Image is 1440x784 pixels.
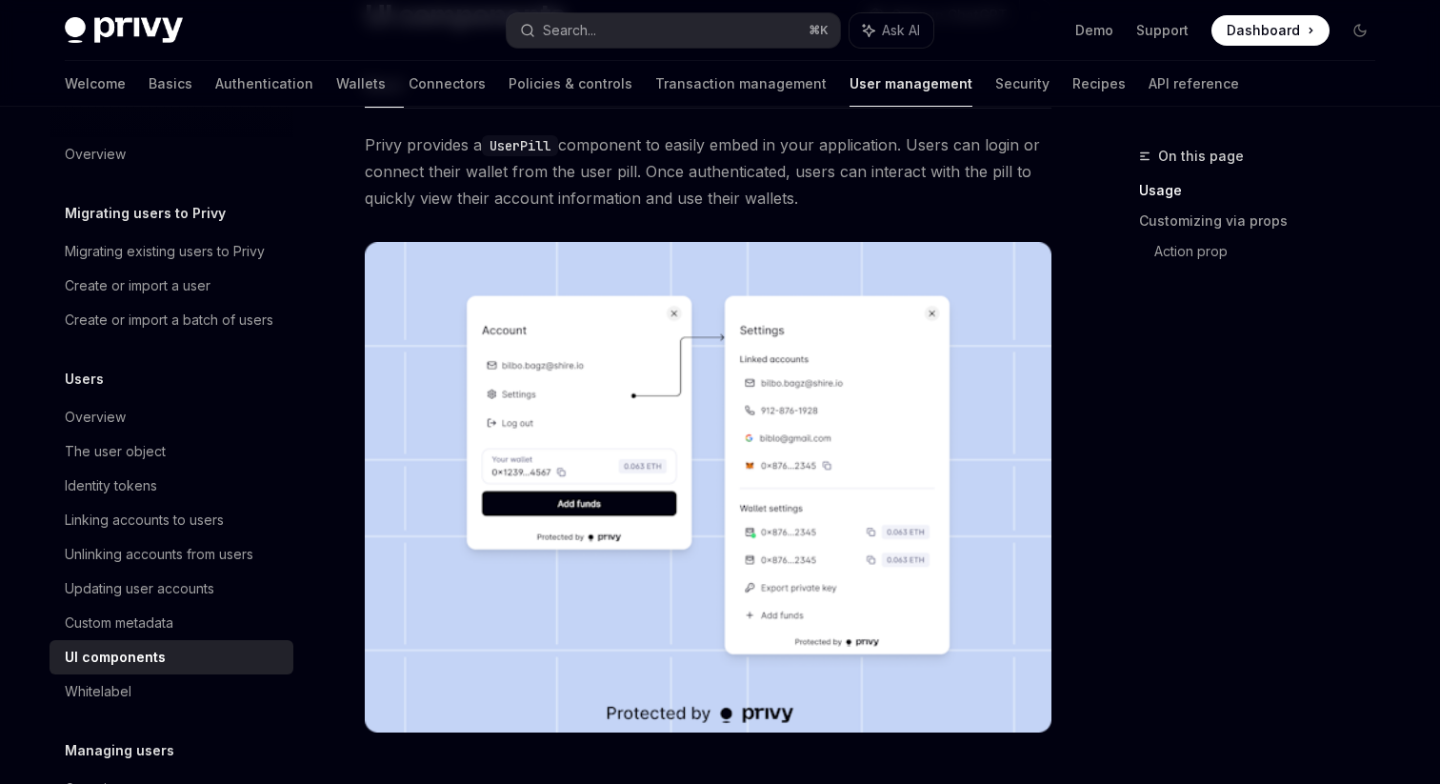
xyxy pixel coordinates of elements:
span: Privy provides a component to easily embed in your application. Users can login or connect their ... [365,131,1051,211]
div: Create or import a batch of users [65,309,273,332]
a: Basics [149,61,192,107]
a: Overview [50,137,293,171]
a: Action prop [1154,236,1390,267]
a: Custom metadata [50,606,293,640]
a: Linking accounts to users [50,503,293,537]
a: Create or import a batch of users [50,303,293,337]
div: Create or import a user [65,274,210,297]
a: Whitelabel [50,674,293,709]
a: Dashboard [1211,15,1330,46]
a: Authentication [215,61,313,107]
a: Migrating existing users to Privy [50,234,293,269]
div: Search... [543,19,596,42]
div: Custom metadata [65,612,173,634]
a: Recipes [1072,61,1126,107]
h5: Migrating users to Privy [65,202,226,225]
a: The user object [50,434,293,469]
div: The user object [65,440,166,463]
span: Dashboard [1227,21,1300,40]
button: Search...⌘K [507,13,840,48]
div: Whitelabel [65,680,131,703]
span: Ask AI [882,21,920,40]
div: Unlinking accounts from users [65,543,253,566]
a: Policies & controls [509,61,632,107]
a: UI components [50,640,293,674]
div: Updating user accounts [65,577,214,600]
a: Updating user accounts [50,572,293,606]
a: Identity tokens [50,469,293,503]
code: UserPill [482,135,558,156]
a: Welcome [65,61,126,107]
a: Usage [1139,175,1390,206]
h5: Managing users [65,739,174,762]
div: Overview [65,143,126,166]
button: Toggle dark mode [1345,15,1375,46]
div: Identity tokens [65,474,157,497]
a: Security [995,61,1050,107]
a: Overview [50,400,293,434]
a: API reference [1149,61,1239,107]
img: images/Userpill2.png [365,242,1051,733]
a: Customizing via props [1139,206,1390,236]
a: Demo [1075,21,1113,40]
a: User management [850,61,972,107]
a: Support [1136,21,1189,40]
a: Create or import a user [50,269,293,303]
span: ⌘ K [809,23,829,38]
a: Connectors [409,61,486,107]
a: Unlinking accounts from users [50,537,293,572]
a: Wallets [336,61,386,107]
span: On this page [1158,145,1244,168]
div: Overview [65,406,126,429]
button: Ask AI [850,13,933,48]
img: dark logo [65,17,183,44]
div: Linking accounts to users [65,509,224,532]
div: Migrating existing users to Privy [65,240,265,263]
div: UI components [65,646,166,669]
a: Transaction management [655,61,827,107]
h5: Users [65,368,104,391]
